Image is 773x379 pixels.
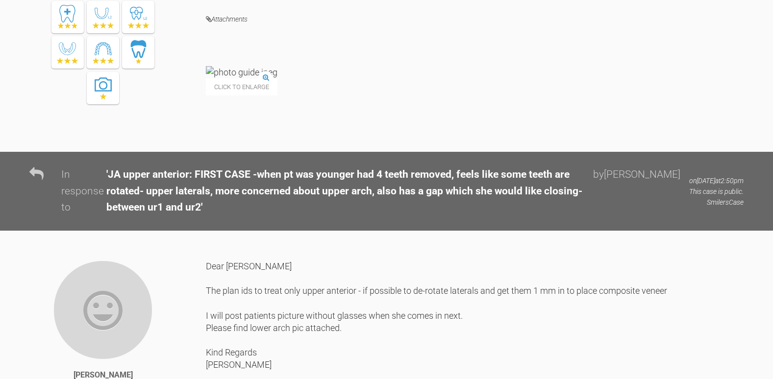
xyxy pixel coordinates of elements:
[593,166,680,216] div: by [PERSON_NAME]
[206,260,744,378] div: Dear [PERSON_NAME] The plan ids to treat only upper anterior - if possible to de-rotate laterals ...
[53,260,153,360] img: Naila Nehal
[206,78,277,95] span: Click to enlarge
[106,166,591,216] div: ' JA upper anterior: FIRST CASE -when pt was younger had 4 teeth removed, feels like some teeth a...
[206,66,277,78] img: photo guide.jpeg
[206,13,744,25] h4: Attachments
[61,166,104,216] div: In response to
[689,186,744,197] p: This case is public.
[689,197,744,208] p: Smilers Case
[689,175,744,186] p: on [DATE] at 2:50pm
